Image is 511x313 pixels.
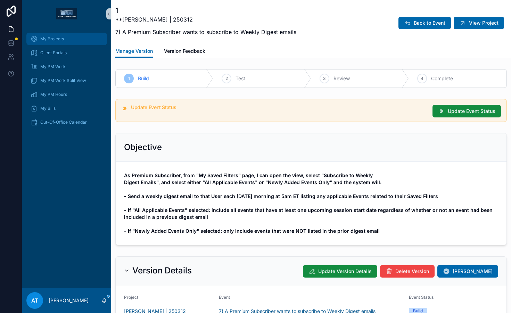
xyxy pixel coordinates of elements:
[26,102,107,115] a: My Bills
[26,60,107,73] a: My PM Work
[333,75,350,82] span: Review
[115,15,296,24] p: **[PERSON_NAME] | 250312
[219,295,230,300] span: Event
[40,64,66,69] span: My PM Work
[115,28,296,36] p: 7) A Premium Subscriber wants to subscribe to Weekly Digest emails
[448,108,495,115] span: Update Event Status
[437,265,498,278] button: [PERSON_NAME]
[124,172,494,234] strong: As Premium Subscriber, from "My Saved Filters" page, I can open the view, select "Subscribe to We...
[454,17,504,29] button: View Project
[409,295,434,300] span: Event Status
[115,6,296,15] h1: 1
[40,78,86,83] span: My PM Work Split View
[421,76,423,81] span: 4
[131,105,427,110] h5: Update Event Status
[453,268,493,275] span: [PERSON_NAME]
[115,48,153,55] span: Manage Version
[132,265,192,276] h2: Version Details
[26,33,107,45] a: My Projects
[31,296,38,305] span: AT
[431,75,453,82] span: Complete
[469,19,498,26] span: View Project
[40,50,67,56] span: Client Portals
[128,76,130,81] span: 1
[164,48,205,55] span: Version Feedback
[432,105,501,117] button: Update Event Status
[49,297,89,304] p: [PERSON_NAME]
[56,8,77,19] img: App logo
[236,75,245,82] span: Test
[318,268,372,275] span: Update Version Details
[323,76,325,81] span: 3
[26,116,107,129] a: Out-Of-Office Calendar
[40,92,67,97] span: My PM Hours
[22,28,111,138] div: scrollable content
[40,120,87,125] span: Out-Of-Office Calendar
[40,106,56,111] span: My Bills
[414,19,445,26] span: Back to Event
[26,47,107,59] a: Client Portals
[225,76,228,81] span: 2
[398,17,451,29] button: Back to Event
[138,75,149,82] span: Build
[40,36,64,42] span: My Projects
[303,265,377,278] button: Update Version Details
[380,265,435,278] button: Delete Version
[124,142,162,153] h2: Objective
[164,45,205,59] a: Version Feedback
[115,45,153,58] a: Manage Version
[124,295,138,300] span: Project
[26,74,107,87] a: My PM Work Split View
[26,88,107,101] a: My PM Hours
[395,268,429,275] span: Delete Version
